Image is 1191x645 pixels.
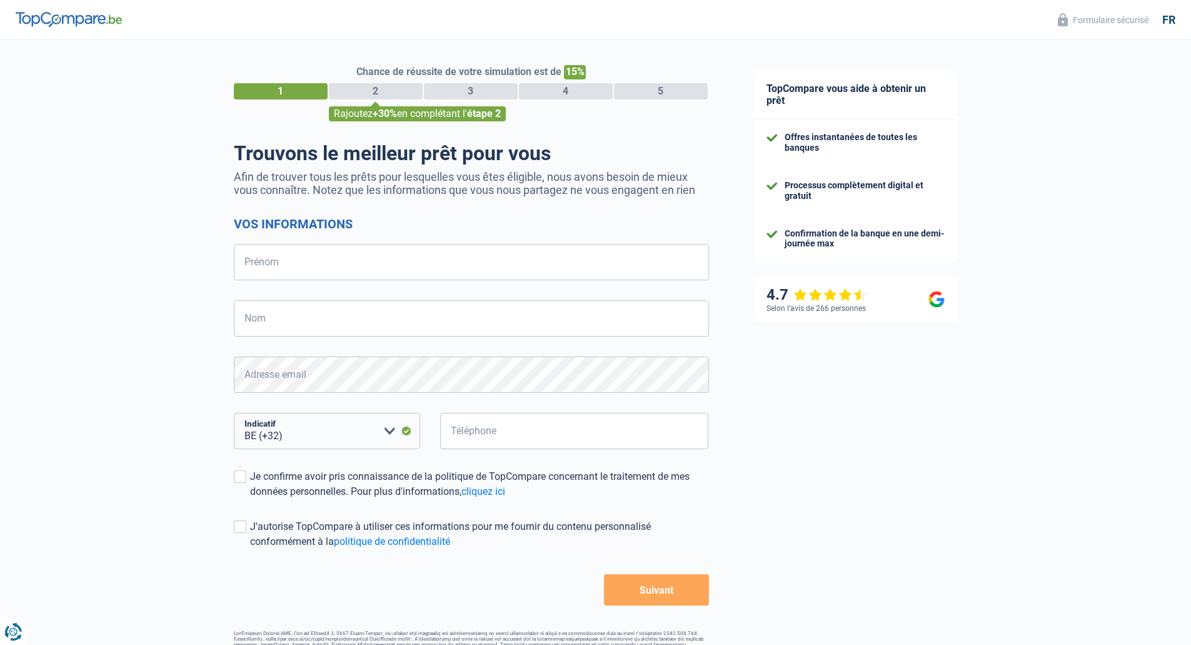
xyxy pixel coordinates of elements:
[250,469,709,499] div: Je confirme avoir pris connaissance de la politique de TopCompare concernant le traitement de mes...
[334,536,450,547] a: politique de confidentialité
[785,228,945,250] div: Confirmation de la banque en une demi-journée max
[234,83,328,99] div: 1
[604,574,708,606] button: Suivant
[564,65,586,79] span: 15%
[1162,13,1175,27] div: fr
[234,170,709,196] p: Afin de trouver tous les prêts pour lesquelles vous êtes éligible, nous avons besoin de mieux vou...
[356,66,561,78] span: Chance de réussite de votre simulation est de
[16,12,122,27] img: TopCompare Logo
[614,83,708,99] div: 5
[754,70,957,119] div: TopCompare vous aide à obtenir un prêt
[234,141,709,165] h1: Trouvons le meilleur prêt pour vous
[519,83,613,99] div: 4
[785,180,945,201] div: Processus complètement digital et gratuit
[766,286,867,304] div: 4.7
[785,132,945,153] div: Offres instantanées de toutes les banques
[329,83,423,99] div: 2
[766,304,866,313] div: Selon l’avis de 266 personnes
[373,108,397,119] span: +30%
[234,216,709,231] h2: Vos informations
[329,106,506,121] div: Rajoutez en complétant l'
[250,519,709,549] div: J'autorise TopCompare à utiliser ces informations pour me fournir du contenu personnalisé conform...
[424,83,518,99] div: 3
[467,108,501,119] span: étape 2
[1050,9,1156,30] button: Formulaire sécurisé
[440,413,709,449] input: 401020304
[461,485,505,497] a: cliquez ici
